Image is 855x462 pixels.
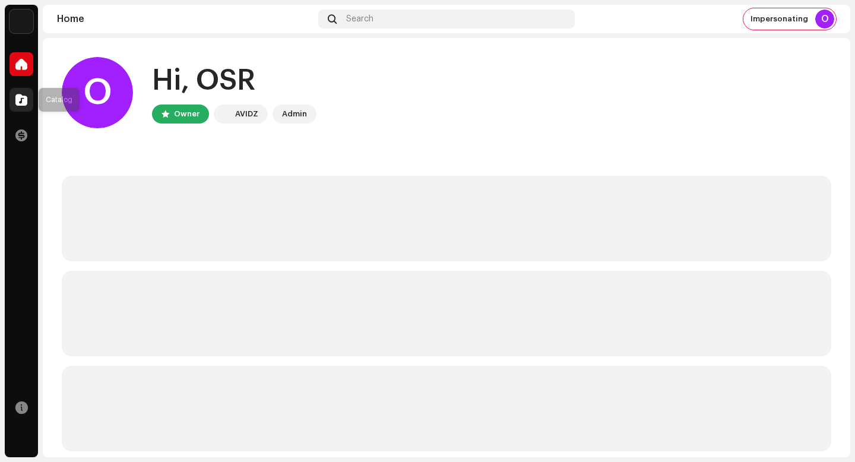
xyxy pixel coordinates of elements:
[235,107,258,121] div: AVIDZ
[282,107,307,121] div: Admin
[62,57,133,128] div: O
[815,10,834,29] div: O
[750,14,808,24] span: Impersonating
[346,14,373,24] span: Search
[152,62,316,100] div: Hi, OSR
[174,107,199,121] div: Owner
[9,10,33,33] img: 10d72f0b-d06a-424f-aeaa-9c9f537e57b6
[57,14,313,24] div: Home
[216,107,230,121] img: 10d72f0b-d06a-424f-aeaa-9c9f537e57b6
